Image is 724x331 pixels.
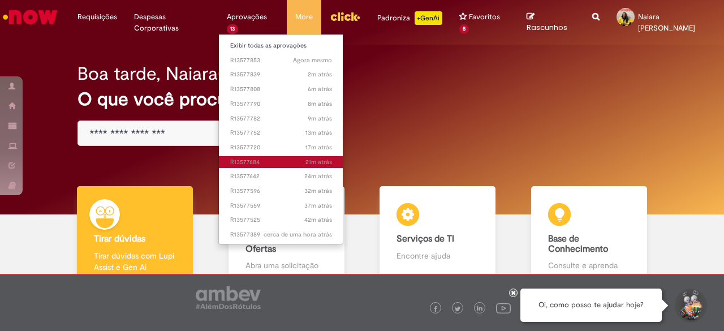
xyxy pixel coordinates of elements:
[77,89,646,109] h2: O que você procura hoje?
[230,187,332,196] span: R13577596
[196,286,261,309] img: logo_footer_ambev_rotulo_gray.png
[548,233,608,255] b: Base de Conhecimento
[305,143,332,152] time: 29/09/2025 15:26:02
[77,64,218,84] h2: Boa tarde, Naiara
[219,54,343,67] a: Aberto R13577853 :
[293,56,332,65] span: Agora mesmo
[230,114,332,123] span: R13577782
[218,34,343,244] ul: Aprovações
[527,12,575,33] a: Rascunhos
[459,24,469,34] span: 5
[308,114,332,123] span: 9m atrás
[305,158,332,166] span: 21m atrás
[219,127,343,139] a: Aberto R13577752 :
[304,201,332,210] time: 29/09/2025 15:05:53
[548,260,630,271] p: Consulte e aprenda
[219,156,343,169] a: Aberto R13577684 :
[397,250,479,261] p: Encontre ajuda
[415,11,442,25] p: +GenAi
[305,128,332,137] time: 29/09/2025 15:30:17
[527,22,567,33] span: Rascunhos
[134,11,210,34] span: Despesas Corporativas
[304,201,332,210] span: 37m atrás
[219,170,343,183] a: Aberto R13577642 :
[230,128,332,137] span: R13577752
[219,200,343,212] a: Aberto R13577559 :
[219,185,343,197] a: Aberto R13577596 :
[219,229,343,241] a: Aberto R13577389 :
[1,6,59,28] img: ServiceNow
[397,233,454,244] b: Serviços de TI
[230,158,332,167] span: R13577684
[304,172,332,180] span: 24m atrás
[308,85,332,93] time: 29/09/2025 15:37:22
[219,98,343,110] a: Aberto R13577790 :
[230,70,332,79] span: R13577839
[230,100,332,109] span: R13577790
[308,100,332,108] span: 8m atrás
[219,68,343,81] a: Aberto R13577839 :
[304,187,332,195] span: 32m atrás
[305,128,332,137] span: 13m atrás
[59,186,211,284] a: Tirar dúvidas Tirar dúvidas com Lupi Assist e Gen Ai
[514,186,665,284] a: Base de Conhecimento Consulte e aprenda
[308,85,332,93] span: 6m atrás
[230,216,332,225] span: R13577525
[304,187,332,195] time: 29/09/2025 15:11:21
[230,172,332,181] span: R13577642
[433,306,438,312] img: logo_footer_facebook.png
[477,306,482,312] img: logo_footer_linkedin.png
[230,230,332,239] span: R13577389
[455,306,460,312] img: logo_footer_twitter.png
[305,143,332,152] span: 17m atrás
[219,214,343,226] a: Aberto R13577525 :
[264,230,332,239] span: cerca de uma hora atrás
[230,56,332,65] span: R13577853
[304,216,332,224] span: 42m atrás
[219,40,343,52] a: Exibir todas as aprovações
[211,186,363,284] a: Catálogo de Ofertas Abra uma solicitação
[673,289,707,323] button: Iniciar Conversa de Suporte
[377,11,442,25] div: Padroniza
[94,233,145,244] b: Tirar dúvidas
[264,230,332,239] time: 29/09/2025 14:44:06
[362,186,514,284] a: Serviços de TI Encontre ajuda
[219,113,343,125] a: Aberto R13577782 :
[230,85,332,94] span: R13577808
[227,24,238,34] span: 13
[295,11,313,23] span: More
[469,11,500,23] span: Favoritos
[245,260,327,271] p: Abra uma solicitação
[496,300,511,315] img: logo_footer_youtube.png
[230,143,332,152] span: R13577720
[230,201,332,210] span: R13577559
[219,83,343,96] a: Aberto R13577808 :
[308,100,332,108] time: 29/09/2025 15:34:54
[308,114,332,123] time: 29/09/2025 15:33:52
[304,216,332,224] time: 29/09/2025 15:00:58
[308,70,332,79] time: 29/09/2025 15:41:08
[94,250,176,273] p: Tirar dúvidas com Lupi Assist e Gen Ai
[227,11,267,23] span: Aprovações
[293,56,332,65] time: 29/09/2025 15:43:02
[77,11,117,23] span: Requisições
[219,141,343,154] a: Aberto R13577720 :
[520,289,662,322] div: Oi, como posso te ajudar hoje?
[638,12,695,33] span: Naiara [PERSON_NAME]
[330,8,360,25] img: click_logo_yellow_360x200.png
[305,158,332,166] time: 29/09/2025 15:22:37
[308,70,332,79] span: 2m atrás
[304,172,332,180] time: 29/09/2025 15:19:08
